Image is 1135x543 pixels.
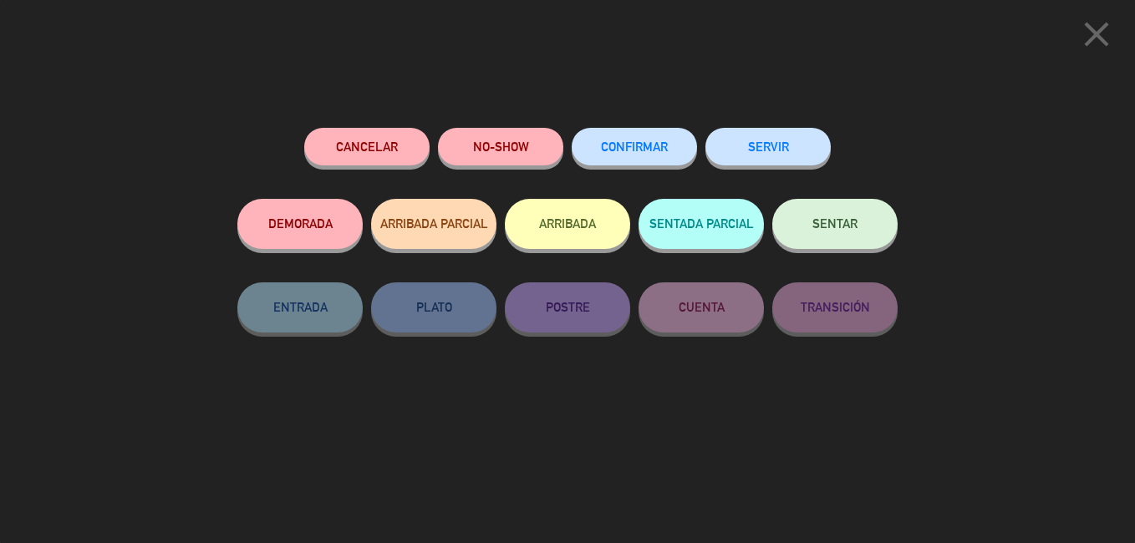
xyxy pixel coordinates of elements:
span: ARRIBADA PARCIAL [380,216,488,231]
button: POSTRE [505,282,630,332]
span: SENTAR [812,216,858,231]
button: Cancelar [304,128,430,165]
button: TRANSICIÓN [772,282,898,332]
button: ARRIBADA PARCIAL [371,199,496,249]
button: PLATO [371,282,496,332]
button: ENTRADA [237,282,363,332]
button: NO-SHOW [438,128,563,165]
button: CONFIRMAR [572,128,697,165]
button: CUENTA [639,282,764,332]
button: SERVIR [705,128,831,165]
span: CONFIRMAR [601,140,668,154]
button: ARRIBADA [505,199,630,249]
button: close [1071,13,1122,62]
i: close [1076,13,1117,55]
button: SENTAR [772,199,898,249]
button: SENTADA PARCIAL [639,199,764,249]
button: DEMORADA [237,199,363,249]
